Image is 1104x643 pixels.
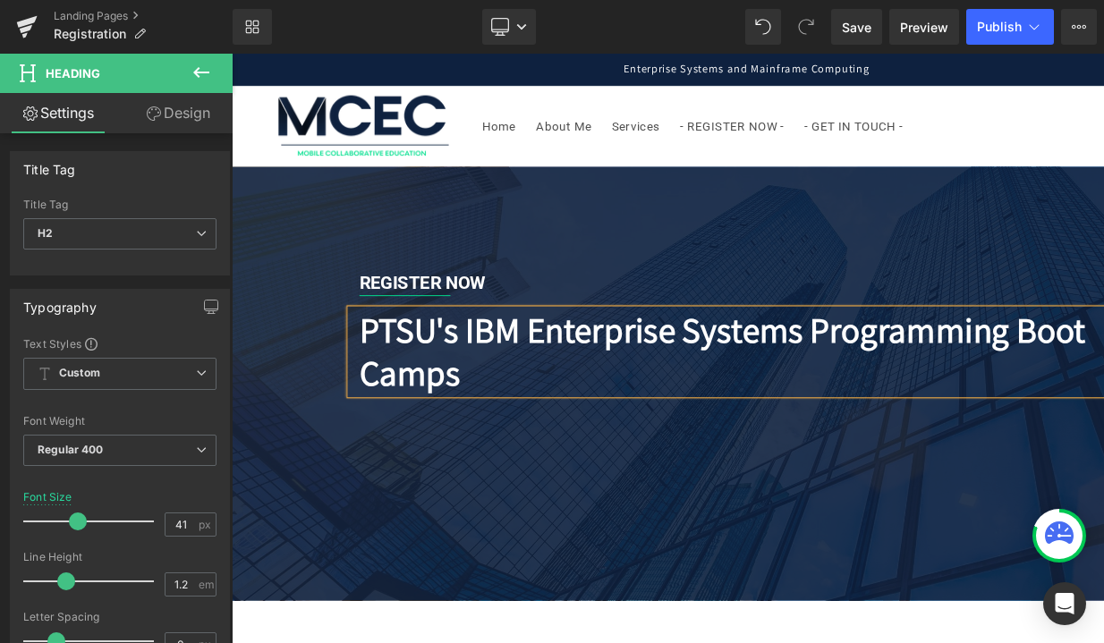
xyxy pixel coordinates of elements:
[54,9,233,23] a: Landing Pages
[602,68,706,84] span: - GET IN TOUCH -
[23,152,76,177] div: Title Tag
[23,491,72,503] div: Font Size
[23,551,217,563] div: Line Height
[38,226,53,240] b: H2
[1061,9,1097,45] button: More
[134,267,897,359] b: PTSU's IBM Enterprise Systems Programming Boot Camps
[842,18,871,37] span: Save
[900,18,948,37] span: Preview
[1043,582,1086,625] div: Open Intercom Messenger
[264,68,299,84] span: Home
[199,519,214,530] span: px
[977,20,1022,34] span: Publish
[253,57,310,95] a: Home
[23,415,217,427] div: Font Weight
[233,9,272,45] a: New Library
[46,66,100,80] span: Heading
[23,336,217,351] div: Text Styles
[788,9,824,45] button: Redo
[471,68,582,84] span: - REGISTER NOW -
[745,9,781,45] button: Undo
[23,290,97,315] div: Typography
[23,199,217,211] div: Title Tag
[120,93,236,133] a: Design
[966,9,1054,45] button: Publish
[926,56,965,96] summary: Search
[23,611,217,623] div: Letter Spacing
[54,27,126,41] span: Registration
[389,57,461,95] a: Services
[320,68,378,84] span: About Me
[591,57,717,95] a: - GET IN TOUCH -
[199,579,214,590] span: em
[400,68,450,84] span: Services
[134,230,267,251] b: REGISTER NOW
[49,44,228,107] img: Mobile Collaborative Education
[310,57,389,95] a: About Me
[412,8,671,23] span: Enterprise Systems and Mainframe Computing
[43,38,235,114] a: Mobile Collaborative Education
[889,9,959,45] a: Preview
[461,57,592,95] a: - REGISTER NOW -
[38,443,104,456] b: Regular 400
[59,366,100,381] b: Custom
